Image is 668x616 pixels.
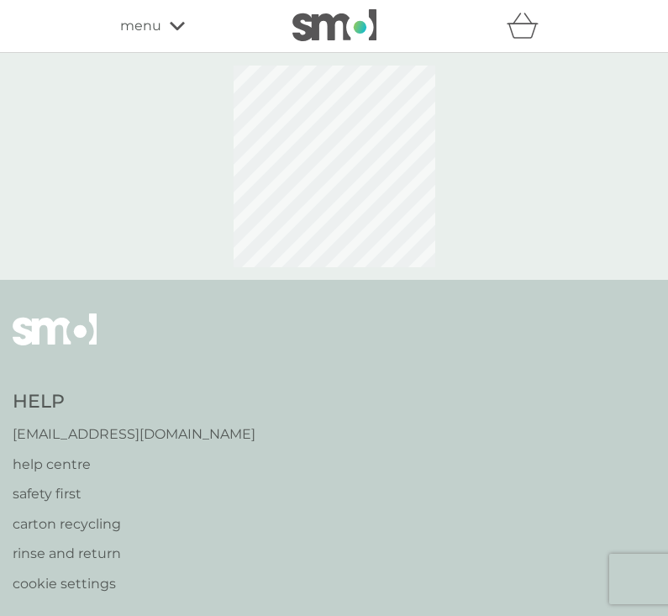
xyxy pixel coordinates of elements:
[13,454,255,476] a: help centre
[507,9,549,43] div: basket
[13,543,255,565] a: rinse and return
[13,573,255,595] a: cookie settings
[13,424,255,445] a: [EMAIL_ADDRESS][DOMAIN_NAME]
[13,389,255,415] h4: Help
[120,15,161,37] span: menu
[13,313,97,371] img: smol
[13,513,255,535] a: carton recycling
[292,9,376,41] img: smol
[13,483,255,505] a: safety first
